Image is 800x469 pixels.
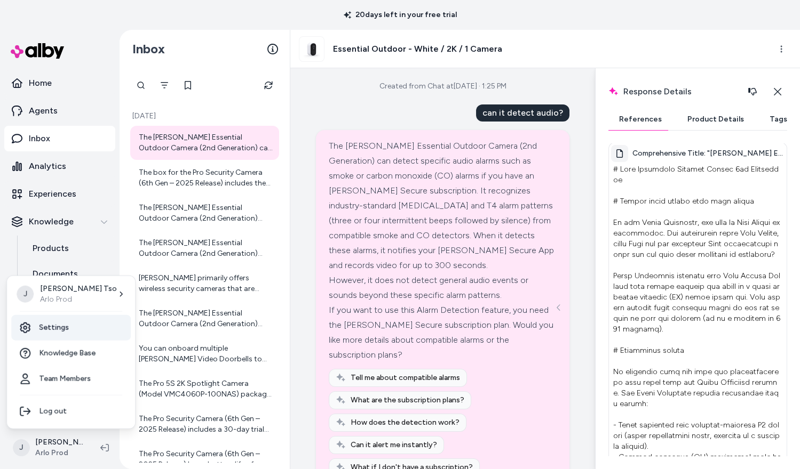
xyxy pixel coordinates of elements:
[17,286,34,303] span: J
[11,366,131,392] a: Team Members
[40,284,117,294] p: [PERSON_NAME] Tso
[11,315,131,341] a: Settings
[39,348,96,359] span: Knowledge Base
[11,399,131,424] div: Log out
[40,294,117,305] p: Arlo Prod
